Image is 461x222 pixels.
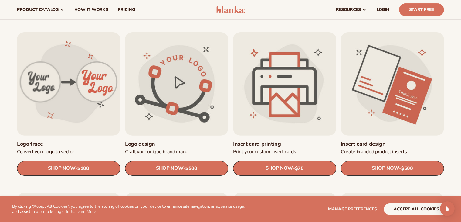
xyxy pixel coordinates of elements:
[74,7,108,12] span: How It Works
[17,161,120,176] a: SHOP NOW- $100
[233,161,336,176] a: SHOP NOW- $75
[125,140,228,147] a: Logo design
[328,206,377,212] span: Manage preferences
[372,166,399,172] span: SHOP NOW
[440,201,455,216] div: Open Intercom Messenger
[216,6,245,13] img: logo
[75,209,96,214] a: Learn More
[125,161,228,176] a: SHOP NOW- $500
[328,203,377,215] button: Manage preferences
[384,203,449,215] button: accept all cookies
[399,3,444,16] a: Start Free
[401,166,413,172] span: $500
[265,166,293,172] span: SHOP NOW
[48,166,75,172] span: SHOP NOW
[341,161,444,176] a: SHOP NOW- $500
[336,7,361,12] span: resources
[156,166,183,172] span: SHOP NOW
[233,140,336,147] a: Insert card printing
[185,166,197,172] span: $500
[377,7,389,12] span: LOGIN
[341,140,444,147] a: Insert card design
[77,166,89,172] span: $100
[295,166,303,172] span: $75
[17,140,120,147] a: Logo trace
[12,204,251,214] p: By clicking "Accept All Cookies", you agree to the storing of cookies on your device to enhance s...
[118,7,135,12] span: pricing
[17,7,59,12] span: product catalog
